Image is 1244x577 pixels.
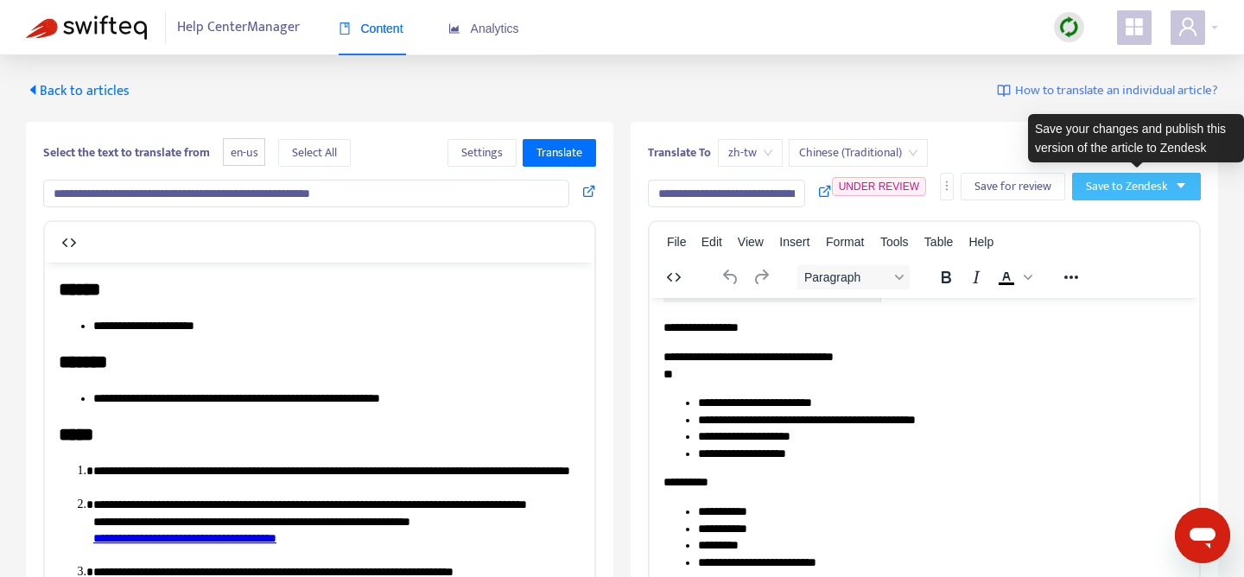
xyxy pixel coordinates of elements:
[339,22,351,35] span: book
[1175,180,1187,192] span: caret-down
[26,79,130,103] span: Back to articles
[738,235,764,249] span: View
[1028,114,1244,162] div: Save your changes and publish this version of the article to Zendesk
[1175,508,1230,563] iframe: 開啟傳訊視窗按鈕
[839,181,919,193] span: UNDER REVIEW
[667,235,687,249] span: File
[992,265,1035,289] div: Text color Black
[43,143,210,162] b: Select the text to translate from
[523,139,596,167] button: Translate
[968,235,993,249] span: Help
[941,180,953,192] span: more
[924,235,953,249] span: Table
[716,265,746,289] button: Undo
[1072,173,1201,200] button: Save to Zendeskcaret-down
[701,235,722,249] span: Edit
[339,22,403,35] span: Content
[1124,16,1145,37] span: appstore
[1057,265,1086,289] button: Reveal or hide additional toolbar items
[974,177,1051,196] span: Save for review
[461,143,503,162] span: Settings
[447,139,517,167] button: Settings
[826,235,864,249] span: Format
[26,16,147,40] img: Swifteq
[448,22,519,35] span: Analytics
[1058,16,1080,38] img: sync.dc5367851b00ba804db3.png
[962,265,991,289] button: Italic
[648,143,711,162] b: Translate To
[292,143,337,162] span: Select All
[804,270,889,284] span: Paragraph
[177,11,300,44] span: Help Center Manager
[880,235,909,249] span: Tools
[1177,16,1198,37] span: user
[799,140,917,166] span: Chinese (Traditional)
[278,139,351,167] button: Select All
[448,22,460,35] span: area-chart
[779,235,809,249] span: Insert
[536,143,582,162] span: Translate
[997,81,1218,101] a: How to translate an individual article?
[931,265,961,289] button: Bold
[961,173,1065,200] button: Save for review
[223,138,265,167] span: en-us
[797,265,910,289] button: Block Paragraph
[1015,81,1218,101] span: How to translate an individual article?
[746,265,776,289] button: Redo
[728,140,772,166] span: zh-tw
[1086,177,1168,196] span: Save to Zendesk
[26,83,40,97] span: caret-left
[940,173,954,200] button: more
[997,84,1011,98] img: image-link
